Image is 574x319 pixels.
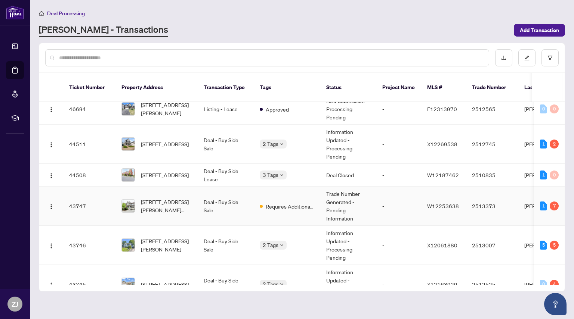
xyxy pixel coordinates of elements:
[466,187,518,226] td: 2513373
[466,125,518,164] td: 2512745
[540,241,547,250] div: 5
[263,241,278,249] span: 2 Tags
[376,187,421,226] td: -
[63,73,115,102] th: Ticket Number
[540,201,547,210] div: 1
[63,226,115,265] td: 43746
[39,24,168,37] a: [PERSON_NAME] - Transactions
[520,24,559,36] span: Add Transaction
[63,125,115,164] td: 44511
[466,265,518,304] td: 2512525
[320,73,376,102] th: Status
[122,200,135,212] img: thumbnail-img
[12,299,18,309] span: ZJ
[6,6,24,19] img: logo
[48,107,54,113] img: Logo
[48,142,54,148] img: Logo
[550,241,559,250] div: 5
[540,104,547,113] div: 0
[141,198,192,214] span: [STREET_ADDRESS][PERSON_NAME][PERSON_NAME]
[263,140,278,148] span: 2 Tags
[48,282,54,288] img: Logo
[540,280,547,289] div: 0
[427,203,459,209] span: W12253638
[39,11,44,16] span: home
[141,280,189,288] span: [STREET_ADDRESS]
[45,239,57,251] button: Logo
[48,243,54,249] img: Logo
[376,226,421,265] td: -
[141,101,192,117] span: [STREET_ADDRESS][PERSON_NAME]
[320,94,376,125] td: New Submission - Processing Pending
[540,140,547,148] div: 1
[280,173,284,177] span: down
[466,73,518,102] th: Trade Number
[198,125,254,164] td: Deal - Buy Side Sale
[524,55,530,60] span: edit
[550,171,559,179] div: 0
[466,164,518,187] td: 2510835
[141,237,192,253] span: [STREET_ADDRESS][PERSON_NAME]
[122,103,135,115] img: thumbnail-img
[376,164,421,187] td: -
[376,73,421,102] th: Project Name
[63,187,115,226] td: 43747
[320,164,376,187] td: Deal Closed
[45,138,57,150] button: Logo
[122,278,135,291] img: thumbnail-img
[122,239,135,251] img: thumbnail-img
[45,169,57,181] button: Logo
[518,49,536,66] button: edit
[320,265,376,304] td: Information Updated - Processing Pending
[115,73,198,102] th: Property Address
[495,49,512,66] button: download
[266,105,289,113] span: Approved
[63,265,115,304] td: 43745
[550,140,559,148] div: 2
[122,169,135,181] img: thumbnail-img
[198,187,254,226] td: Deal - Buy Side Sale
[198,94,254,125] td: Listing - Lease
[376,265,421,304] td: -
[320,187,376,226] td: Trade Number Generated - Pending Information
[320,226,376,265] td: Information Updated - Processing Pending
[280,243,284,247] span: down
[48,173,54,179] img: Logo
[547,55,553,60] span: filter
[263,171,278,179] span: 3 Tags
[47,10,85,17] span: Deal Processing
[198,265,254,304] td: Deal - Buy Side Sale
[466,226,518,265] td: 2513007
[550,201,559,210] div: 7
[427,172,459,178] span: W12187462
[263,280,278,288] span: 2 Tags
[550,280,559,289] div: 4
[540,171,547,179] div: 1
[198,73,254,102] th: Transaction Type
[63,94,115,125] td: 46694
[421,73,466,102] th: MLS #
[122,138,135,150] img: thumbnail-img
[266,202,314,210] span: Requires Additional Docs
[320,125,376,164] td: Information Updated - Processing Pending
[427,141,457,147] span: X12269538
[544,293,567,315] button: Open asap
[541,49,559,66] button: filter
[45,103,57,115] button: Logo
[466,94,518,125] td: 2512565
[550,104,559,113] div: 0
[141,171,189,179] span: [STREET_ADDRESS]
[376,94,421,125] td: -
[280,142,284,146] span: down
[514,24,565,37] button: Add Transaction
[501,55,506,60] span: download
[427,281,457,288] span: X12163929
[45,200,57,212] button: Logo
[280,282,284,286] span: down
[198,226,254,265] td: Deal - Buy Side Sale
[427,242,457,248] span: X12061880
[63,164,115,187] td: 44508
[254,73,320,102] th: Tags
[141,140,189,148] span: [STREET_ADDRESS]
[376,125,421,164] td: -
